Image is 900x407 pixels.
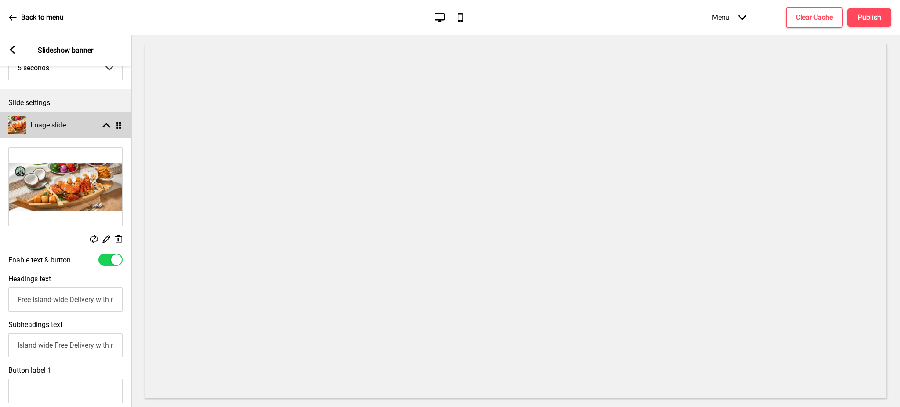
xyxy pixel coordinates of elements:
[9,6,64,29] a: Back to menu
[796,13,833,22] h4: Clear Cache
[786,7,843,28] button: Clear Cache
[847,8,891,27] button: Publish
[8,366,51,374] label: Button label 1
[8,98,123,108] p: Slide settings
[858,13,881,22] h4: Publish
[38,46,93,55] p: Slideshow banner
[8,256,71,264] label: Enable text & button
[8,320,62,329] label: Subheadings text
[8,275,51,283] label: Headings text
[9,148,122,226] img: Image
[30,120,66,130] h4: Image slide
[703,4,755,30] div: Menu
[21,13,64,22] p: Back to menu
